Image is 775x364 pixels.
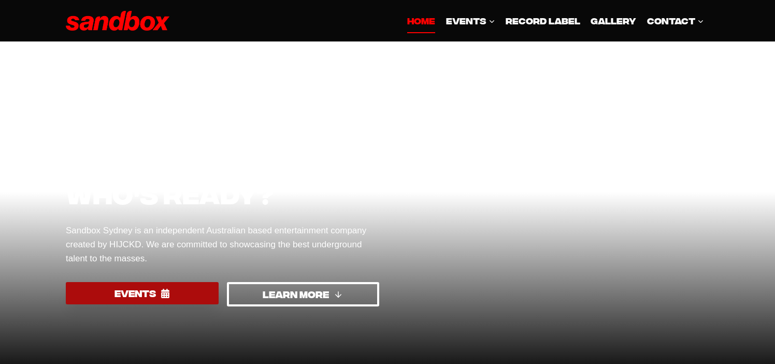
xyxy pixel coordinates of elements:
[500,8,585,33] a: Record Label
[227,282,380,306] a: LEARN MORE
[66,11,169,31] img: Sandbox
[585,8,641,33] a: GALLERY
[441,8,500,33] button: Child menu of EVENTS
[114,286,156,301] span: EVENTS
[402,8,709,33] nav: Primary Navigation
[66,223,379,266] p: Sandbox Sydney is an independent Australian based entertainment company created by HIJCKD. We are...
[402,8,440,33] a: HOME
[66,99,379,211] h1: Sydney’s biggest monthly event, who’s ready?
[263,287,329,302] span: LEARN MORE
[66,282,219,304] a: EVENTS
[642,8,709,33] button: Child menu of CONTACT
